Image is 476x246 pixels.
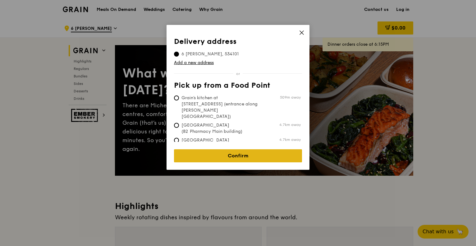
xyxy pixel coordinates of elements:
[174,95,267,120] span: Grain's kitchen at [STREET_ADDRESS] (entrance along [PERSON_NAME][GEOGRAPHIC_DATA])
[174,60,302,66] a: Add a new address
[174,51,246,57] span: 6 [PERSON_NAME], 534101
[174,137,267,156] span: [GEOGRAPHIC_DATA] (Level 1 [PERSON_NAME] block drop-off point)
[174,149,302,162] a: Confirm
[174,81,302,92] th: Pick up from a Food Point
[174,123,179,128] input: [GEOGRAPHIC_DATA] (B2 Pharmacy Main building)4.7km away
[174,95,179,100] input: Grain's kitchen at [STREET_ADDRESS] (entrance along [PERSON_NAME][GEOGRAPHIC_DATA])509m away
[174,138,179,143] input: [GEOGRAPHIC_DATA] (Level 1 [PERSON_NAME] block drop-off point)4.7km away
[279,122,301,127] span: 4.7km away
[174,52,179,57] input: 6 [PERSON_NAME], 534101
[280,95,301,100] span: 509m away
[174,37,302,49] th: Delivery address
[174,122,267,135] span: [GEOGRAPHIC_DATA] (B2 Pharmacy Main building)
[279,137,301,142] span: 4.7km away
